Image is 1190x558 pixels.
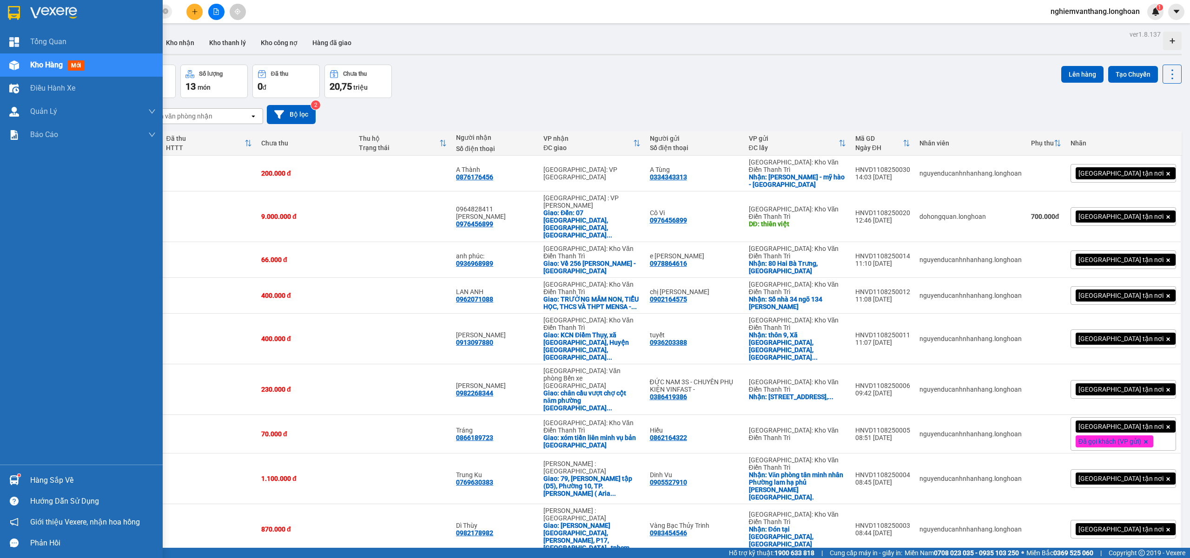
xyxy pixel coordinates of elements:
[919,292,1022,299] div: nguyenducanhnhanhang.longhoan
[261,525,350,533] div: 870.000 đ
[199,71,223,77] div: Số lượng
[234,8,241,15] span: aim
[9,60,19,70] img: warehouse-icon
[1108,66,1158,83] button: Tạo Chuyến
[261,335,350,342] div: 400.000 đ
[166,144,245,151] div: HTTT
[543,475,641,497] div: Giao: 79, Đường Hà Huy tập (D5), Phường 10, TP. Vũng Tàu ( Aria Hotel & Resort Vũng Tàu)
[1078,212,1164,221] span: [GEOGRAPHIC_DATA] tận nơi
[1078,169,1164,177] span: [GEOGRAPHIC_DATA] tận nơi
[213,8,219,15] span: file-add
[543,144,633,151] div: ĐC giao
[749,205,846,220] div: [GEOGRAPHIC_DATA]: Kho Văn Điển Thanh Trì
[10,518,19,526] span: notification
[650,173,687,181] div: 0334343313
[855,260,910,267] div: 11:10 [DATE]
[631,303,637,310] span: ...
[749,316,846,331] div: [GEOGRAPHIC_DATA]: Kho Văn Điển Thanh Trì
[456,522,534,529] div: Dì Thùy
[650,252,740,260] div: e Vân
[749,220,846,228] div: DĐ: thiên việt
[456,295,493,303] div: 0962071088
[10,497,19,505] span: question-circle
[159,32,202,54] button: Kho nhận
[1168,4,1184,20] button: caret-down
[539,131,645,156] th: Toggle SortBy
[1078,256,1164,264] span: [GEOGRAPHIC_DATA] tận nơi
[1061,66,1104,83] button: Lên hàng
[774,549,814,557] strong: 1900 633 818
[456,331,534,339] div: Anh Khuyến
[650,135,740,142] div: Người gửi
[456,434,493,441] div: 0866189723
[261,213,350,220] div: 9.000.000 đ
[456,471,534,479] div: Trung Ku
[261,256,350,263] div: 66.000 đ
[650,393,687,400] div: 0386419386
[9,37,19,47] img: dashboard-icon
[1100,548,1102,558] span: |
[749,260,846,275] div: Nhận: 80 Hai Bà Trưng, Hà Nội
[543,209,641,239] div: Giao: Đến: 07 Trường Sơn, Phường Cẩm Lệ, Thành phố Đà Nẵng
[729,548,814,558] span: Hỗ trợ kỹ thuật:
[180,65,248,98] button: Số lượng13món
[10,538,19,547] span: message
[1031,213,1059,220] strong: 700.000 đ
[650,144,740,151] div: Số điện thoại
[1078,437,1141,446] span: Đã gọi khách (VP gửi)
[543,460,641,475] div: [PERSON_NAME] : [GEOGRAPHIC_DATA]
[543,522,641,551] div: Giao: chung cư An lộc, Nguyễn Oanh, P17, Quận Gò Vấp , tphcm
[456,173,493,181] div: 0876176456
[919,430,1022,438] div: nguyenducanhnhanhang.longhoan
[919,525,1022,533] div: nguyenducanhnhanhang.longhoan
[934,549,1019,557] strong: 0708 023 035 - 0935 103 250
[163,7,168,16] span: close-circle
[650,479,687,486] div: 0905527910
[749,245,846,260] div: [GEOGRAPHIC_DATA]: Kho Văn Điển Thanh Trì
[1026,131,1066,156] th: Toggle SortBy
[1158,4,1161,11] span: 1
[261,170,350,177] div: 200.000 đ
[855,382,910,389] div: HNVD1108250006
[9,84,19,93] img: warehouse-icon
[543,316,641,331] div: [GEOGRAPHIC_DATA]: Kho Văn Điển Thanh Trì
[855,529,910,537] div: 08:44 [DATE]
[543,389,641,412] div: Giao: chân cầu vượt chợ cột năm phường hồng hà hạ long quảng ninh
[543,507,641,522] div: [PERSON_NAME] : [GEOGRAPHIC_DATA]
[919,170,1022,177] div: nguyenducanhnhanhang.longhoan
[343,71,367,77] div: Chưa thu
[749,173,846,188] div: Nhận: Phan đình phùng - mỹ hào - hưng yên
[650,378,740,393] div: ĐỨC NAM 3S - CHUYÊN PHỤ KIỆN VINFAST -
[607,354,612,361] span: ...
[543,367,641,389] div: [GEOGRAPHIC_DATA]: Văn phòng Bến xe [GEOGRAPHIC_DATA]
[828,393,833,400] span: ...
[855,479,910,486] div: 08:45 [DATE]
[30,105,57,117] span: Quản Lý
[650,529,687,537] div: 0983454546
[855,144,903,151] div: Ngày ĐH
[749,378,846,393] div: [GEOGRAPHIC_DATA]: Kho Văn Điển Thanh Trì
[261,386,350,393] div: 230.000 đ
[749,331,846,361] div: Nhận: thôn 9, Xã Phùng Xá, Huyện Thạch Thất, Thành Phố Hà Nội
[610,490,616,497] span: ...
[30,536,156,550] div: Phản hồi
[9,475,19,485] img: warehouse-icon
[1078,291,1164,300] span: [GEOGRAPHIC_DATA] tận nơi
[359,144,440,151] div: Trạng thái
[30,60,63,69] span: Kho hàng
[1130,29,1161,39] div: ver 1.8.137
[258,81,263,92] span: 0
[749,511,846,525] div: [GEOGRAPHIC_DATA]: Kho Văn Điển Thanh Trì
[456,260,493,267] div: 0936968989
[851,131,915,156] th: Toggle SortBy
[855,252,910,260] div: HNVD1108250014
[30,516,140,528] span: Giới thiệu Vexere, nhận hoa hồng
[456,389,493,397] div: 0982268344
[650,209,740,217] div: Cô Vi
[855,389,910,397] div: 09:42 [DATE]
[543,166,641,181] div: [GEOGRAPHIC_DATA]: VP [GEOGRAPHIC_DATA]
[855,471,910,479] div: HNVD1108250004
[1151,7,1160,16] img: icon-new-feature
[749,158,846,173] div: [GEOGRAPHIC_DATA]: Kho Văn Điển Thanh Trì
[261,430,350,438] div: 70.000 đ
